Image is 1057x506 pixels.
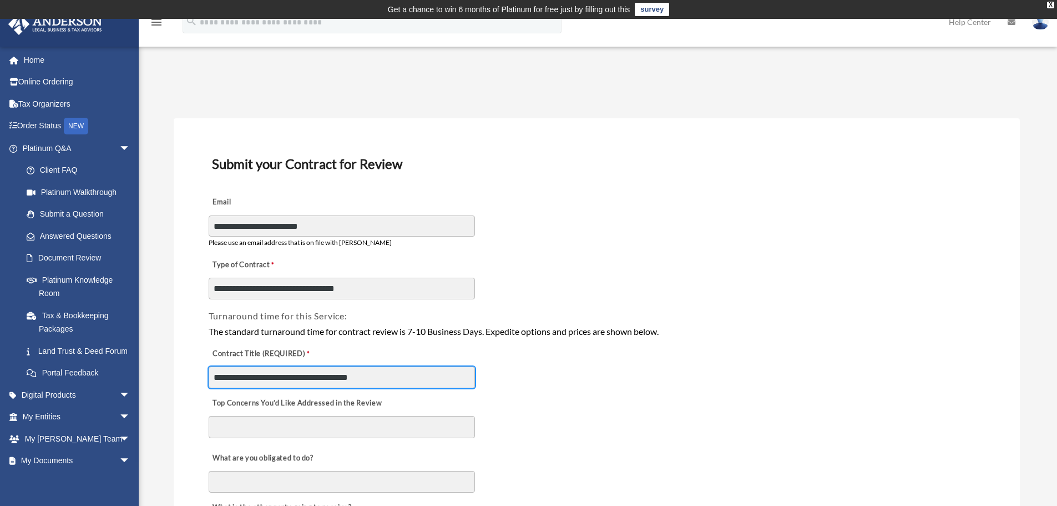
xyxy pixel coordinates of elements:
a: Tax & Bookkeeping Packages [16,304,147,340]
a: Digital Productsarrow_drop_down [8,384,147,406]
a: survey [635,3,669,16]
label: Contract Title (REQUIRED) [209,346,320,362]
a: My Entitiesarrow_drop_down [8,406,147,428]
span: arrow_drop_down [119,450,141,473]
span: Please use an email address that is on file with [PERSON_NAME] [209,238,392,247]
a: Order StatusNEW [8,115,147,138]
a: My Documentsarrow_drop_down [8,450,147,472]
a: My [PERSON_NAME] Teamarrow_drop_down [8,428,147,450]
a: Answered Questions [16,225,147,247]
div: The standard turnaround time for contract review is 7-10 Business Days. Expedite options and pric... [209,324,985,339]
label: Email [209,195,320,211]
img: Anderson Advisors Platinum Portal [5,13,105,35]
a: Home [8,49,147,71]
a: Document Review [16,247,141,269]
a: Online Ordering [8,71,147,93]
a: Submit a Question [16,203,147,226]
div: NEW [64,118,88,134]
a: Portal Feedback [16,362,147,384]
label: What are you obligated to do? [209,450,320,466]
span: arrow_drop_down [119,384,141,407]
a: Platinum Q&Aarrow_drop_down [8,137,147,159]
a: Platinum Walkthrough [16,181,147,203]
a: Client FAQ [16,159,147,182]
div: Get a chance to win 6 months of Platinum for free just by filling out this [388,3,630,16]
span: Turnaround time for this Service: [209,310,347,321]
span: arrow_drop_down [119,428,141,450]
a: Platinum Knowledge Room [16,269,147,304]
i: menu [150,16,163,29]
h3: Submit your Contract for Review [208,152,986,176]
a: menu [150,19,163,29]
a: Land Trust & Deed Forum [16,340,147,362]
label: Type of Contract [209,257,320,273]
i: search [185,15,198,27]
span: arrow_drop_down [119,137,141,160]
label: Top Concerns You’d Like Addressed in the Review [209,395,385,411]
span: arrow_drop_down [119,406,141,429]
img: User Pic [1032,14,1049,30]
a: Tax Organizers [8,93,147,115]
div: close [1047,2,1054,8]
